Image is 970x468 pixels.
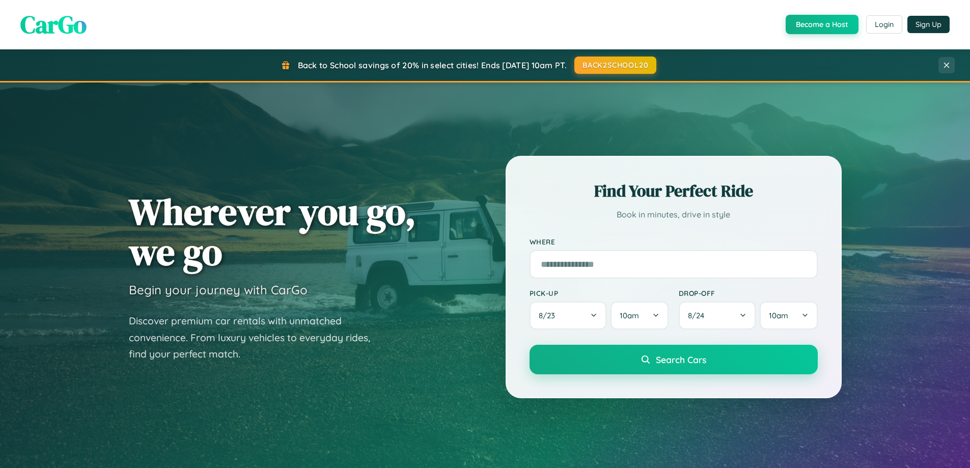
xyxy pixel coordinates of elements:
span: Search Cars [656,354,706,365]
span: 8 / 24 [688,311,709,320]
button: 10am [760,301,817,329]
button: BACK2SCHOOL20 [574,57,656,74]
button: Become a Host [786,15,858,34]
label: Drop-off [679,289,818,297]
button: 8/24 [679,301,756,329]
h2: Find Your Perfect Ride [530,180,818,202]
p: Discover premium car rentals with unmatched convenience. From luxury vehicles to everyday rides, ... [129,313,383,363]
button: Login [866,15,902,34]
button: 8/23 [530,301,607,329]
button: Search Cars [530,345,818,374]
span: 10am [620,311,639,320]
span: Back to School savings of 20% in select cities! Ends [DATE] 10am PT. [298,60,567,70]
h1: Wherever you go, we go [129,191,416,272]
h3: Begin your journey with CarGo [129,282,308,297]
p: Book in minutes, drive in style [530,207,818,222]
button: Sign Up [907,16,950,33]
span: 10am [769,311,788,320]
span: CarGo [20,8,87,41]
label: Pick-up [530,289,669,297]
span: 8 / 23 [539,311,560,320]
button: 10am [611,301,668,329]
label: Where [530,237,818,246]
